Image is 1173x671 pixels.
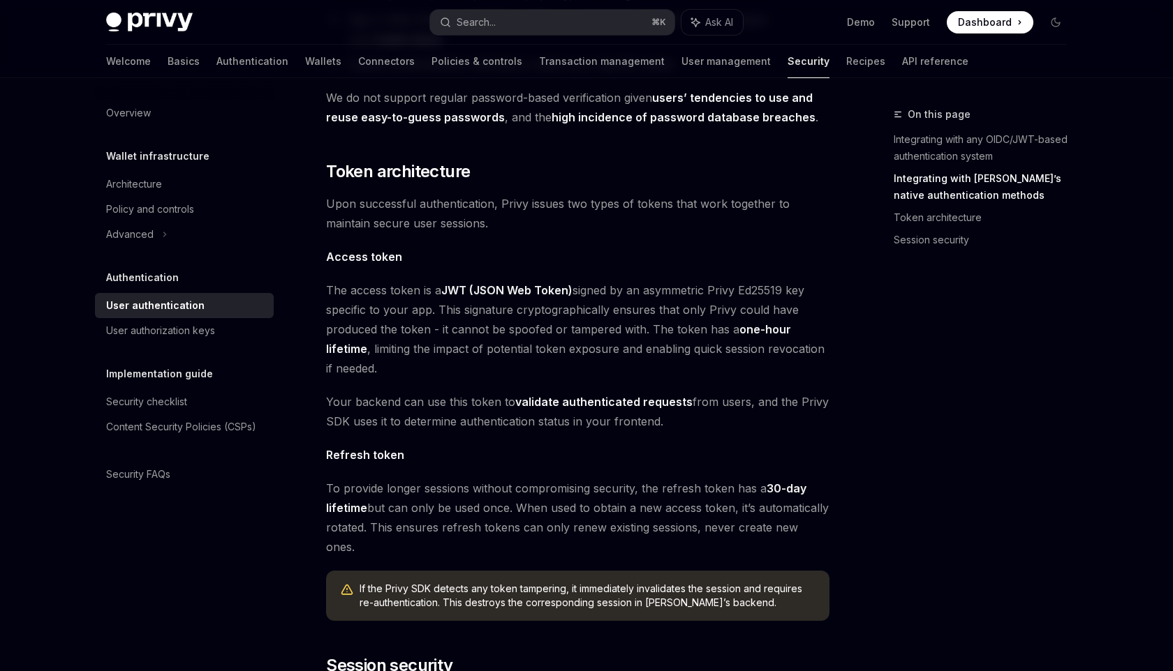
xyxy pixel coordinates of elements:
[430,10,674,35] button: Search...⌘K
[106,201,194,218] div: Policy and controls
[894,128,1078,167] a: Integrating with any OIDC/JWT-based authentication system
[106,176,162,193] div: Architecture
[515,395,693,409] a: validate authenticated requests
[305,45,341,78] a: Wallets
[947,11,1033,33] a: Dashboard
[681,45,771,78] a: User management
[892,15,930,29] a: Support
[326,280,829,378] span: The access token is a signed by an asymmetric Privy Ed25519 key specific to your app. This signat...
[326,88,829,127] span: We do not support regular password-based verification given , and the .
[95,318,274,343] a: User authorization keys
[106,393,187,410] div: Security checklist
[95,172,274,197] a: Architecture
[326,160,470,183] span: Token architecture
[958,15,1012,29] span: Dashboard
[908,106,971,123] span: On this page
[846,45,885,78] a: Recipes
[326,194,829,233] span: Upon successful authentication, Privy issues two types of tokens that work together to maintain s...
[326,250,402,264] strong: Access token
[95,389,274,414] a: Security checklist
[360,582,816,610] span: If the Privy SDK detects any token tampering, it immediately invalidates the session and requires...
[106,297,205,314] div: User authentication
[902,45,968,78] a: API reference
[788,45,829,78] a: Security
[106,269,179,286] h5: Authentication
[552,110,816,125] a: high incidence of password database breaches
[326,392,829,431] span: Your backend can use this token to from users, and the Privy SDK uses it to determine authenticat...
[95,197,274,222] a: Policy and controls
[340,583,354,597] svg: Warning
[106,105,151,121] div: Overview
[106,148,209,165] h5: Wallet infrastructure
[95,293,274,318] a: User authentication
[106,226,154,243] div: Advanced
[894,167,1078,206] a: Integrating with [PERSON_NAME]’s native authentication methods
[106,365,213,382] h5: Implementation guide
[681,10,743,35] button: Ask AI
[847,15,875,29] a: Demo
[539,45,665,78] a: Transaction management
[894,206,1078,229] a: Token architecture
[106,322,215,339] div: User authorization keys
[95,462,274,487] a: Security FAQs
[431,45,522,78] a: Policies & controls
[457,14,496,31] div: Search...
[95,414,274,439] a: Content Security Policies (CSPs)
[441,283,573,298] a: JWT (JSON Web Token)
[216,45,288,78] a: Authentication
[106,466,170,483] div: Security FAQs
[705,15,733,29] span: Ask AI
[168,45,200,78] a: Basics
[106,45,151,78] a: Welcome
[95,100,274,126] a: Overview
[106,13,193,32] img: dark logo
[651,17,666,28] span: ⌘ K
[894,229,1078,251] a: Session security
[358,45,415,78] a: Connectors
[326,448,404,462] strong: Refresh token
[106,419,256,435] div: Content Security Policies (CSPs)
[1045,11,1067,33] button: Toggle dark mode
[326,478,829,557] span: To provide longer sessions without compromising security, the refresh token has a but can only be...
